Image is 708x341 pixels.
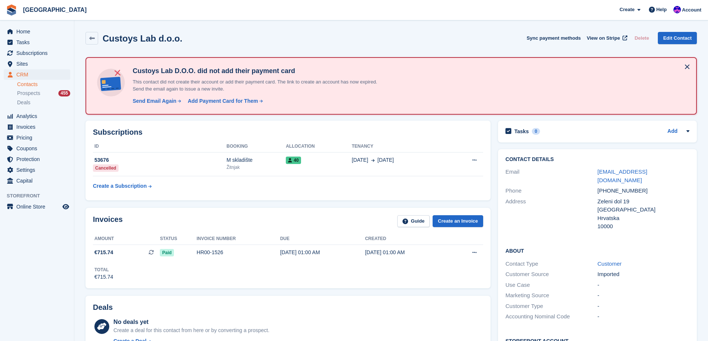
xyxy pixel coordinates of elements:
img: Ivan Gačić [673,6,681,13]
div: Accounting Nominal Code [505,312,597,321]
span: Capital [16,176,61,186]
div: [GEOGRAPHIC_DATA] [598,206,689,214]
span: Tasks [16,37,61,47]
div: Total [94,266,113,273]
span: Settings [16,165,61,175]
button: Sync payment methods [527,32,581,44]
span: Coupons [16,143,61,154]
th: Allocation [286,141,352,153]
div: HR00-1526 [197,249,280,256]
div: Contact Type [505,260,597,268]
span: Analytics [16,111,61,121]
span: View on Stripe [587,35,620,42]
h2: Subscriptions [93,128,483,137]
span: Sites [16,59,61,69]
button: Delete [631,32,652,44]
a: menu [4,48,70,58]
a: View on Stripe [584,32,629,44]
span: [DATE] [352,156,368,164]
div: No deals yet [113,318,269,327]
div: Address [505,197,597,231]
h2: Invoices [93,215,123,227]
span: Home [16,26,61,37]
span: Storefront [7,192,74,200]
a: [EMAIL_ADDRESS][DOMAIN_NAME] [598,168,647,183]
span: Deals [17,99,30,106]
h4: Custoys Lab D.O.O. did not add their payment card [130,67,390,75]
div: Send Email Again [133,97,177,105]
span: Pricing [16,132,61,143]
div: 0 [532,128,540,135]
div: Imported [598,270,689,279]
span: Invoices [16,122,61,132]
div: Cancelled [93,164,119,172]
span: CRM [16,69,61,80]
a: menu [4,132,70,143]
span: Online Store [16,201,61,212]
a: Customer [598,260,622,267]
a: menu [4,122,70,132]
div: - [598,302,689,311]
a: menu [4,165,70,175]
span: €715.74 [94,249,113,256]
div: Hrvatska [598,214,689,223]
div: €715.74 [94,273,113,281]
a: menu [4,154,70,164]
span: Subscriptions [16,48,61,58]
div: Phone [505,187,597,195]
span: Create [620,6,634,13]
div: Marketing Source [505,291,597,300]
div: [PHONE_NUMBER] [598,187,689,195]
div: 53676 [93,156,227,164]
a: Prospects 455 [17,89,70,97]
img: stora-icon-8386f47178a22dfd0bd8f6a31ec36ba5ce8667c1dd55bd0f319d3a0aa187defe.svg [6,4,17,16]
a: menu [4,69,70,80]
h2: Contact Details [505,157,689,163]
div: Create a deal for this contact from here or by converting a prospect. [113,327,269,334]
h2: Custoys Lab d.o.o. [103,33,182,43]
div: M skladište [227,156,286,164]
a: menu [4,143,70,154]
a: Add [667,127,678,136]
th: Invoice number [197,233,280,245]
span: [DATE] [378,156,394,164]
span: Account [682,6,701,14]
div: 455 [58,90,70,96]
th: Tenancy [352,141,448,153]
a: menu [4,176,70,186]
div: Zeleni dol 19 [598,197,689,206]
th: Booking [227,141,286,153]
th: Due [280,233,365,245]
img: no-card-linked-e7822e413c904bf8b177c4d89f31251c4716f9871600ec3ca5bfc59e148c83f4.svg [95,67,127,98]
div: Create a Subscription [93,182,147,190]
th: Amount [93,233,160,245]
p: This contact did not create their account or add their payment card. The link to create an accoun... [130,78,390,93]
a: Create a Subscription [93,179,152,193]
th: Status [160,233,197,245]
div: [DATE] 01:00 AM [365,249,450,256]
th: Created [365,233,450,245]
th: ID [93,141,227,153]
div: Use Case [505,281,597,289]
span: Paid [160,249,174,256]
a: Contacts [17,81,70,88]
a: menu [4,201,70,212]
a: menu [4,26,70,37]
a: Deals [17,99,70,106]
div: 10000 [598,222,689,231]
div: Add Payment Card for Them [188,97,258,105]
h2: Tasks [514,128,529,135]
div: Žitnjak [227,164,286,171]
h2: Deals [93,303,113,312]
div: - [598,291,689,300]
div: - [598,312,689,321]
div: Customer Source [505,270,597,279]
a: Create an Invoice [433,215,483,227]
a: [GEOGRAPHIC_DATA] [20,4,90,16]
div: Email [505,168,597,184]
div: - [598,281,689,289]
a: menu [4,59,70,69]
h2: About [505,247,689,254]
a: menu [4,37,70,47]
div: [DATE] 01:00 AM [280,249,365,256]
